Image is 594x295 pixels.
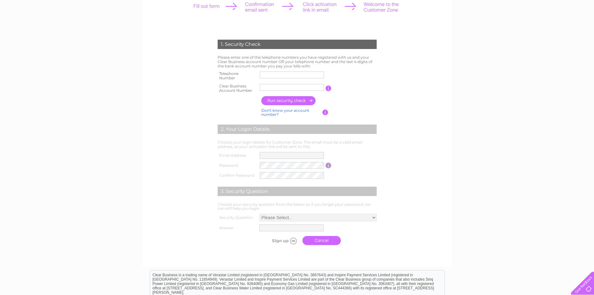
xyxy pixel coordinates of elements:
[150,3,445,30] div: Clear Business is a trading name of Verastar Limited (registered in [GEOGRAPHIC_DATA] No. 3667643...
[322,110,328,115] input: Information
[218,40,377,49] div: 1. Security Check
[540,27,558,31] a: Telecoms
[507,27,519,31] a: Water
[575,27,590,31] a: Contact
[216,212,258,223] th: Security Question
[261,236,299,245] input: Submit
[216,82,258,95] th: Clear Business Account Number
[562,27,571,31] a: Blog
[21,16,53,35] img: logo.png
[218,125,377,134] div: 2. Your Login Details
[216,170,258,180] th: Confirm Password
[216,139,378,150] td: Choose your login details for Customer Zone. The email must be a valid email address, as your act...
[302,236,341,245] a: Cancel
[326,86,331,91] input: Information
[216,54,378,70] td: Please enter one of the telephone numbers you have registered with us and your Clear Business acc...
[216,223,258,233] th: Answer
[216,70,258,82] th: Telephone Number
[216,150,258,160] th: Email Address
[522,27,536,31] a: Energy
[476,3,519,11] a: 0333 014 3131
[218,187,377,196] div: 3. Security Question
[216,160,258,170] th: Password
[326,163,331,168] input: Information
[261,108,309,117] a: Don't know your account number?
[216,201,378,213] td: Choose your security question from the below so if you forget your password, we can still help yo...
